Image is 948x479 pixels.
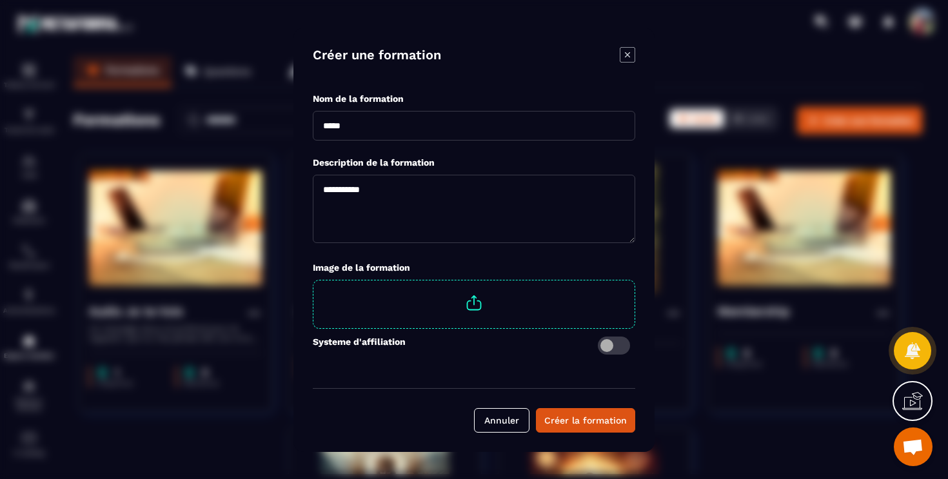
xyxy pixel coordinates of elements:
div: Créer la formation [544,414,627,427]
label: Systeme d'affiliation [313,337,406,355]
label: Description de la formation [313,157,435,168]
label: Nom de la formation [313,93,404,104]
a: Ouvrir le chat [894,427,933,466]
h4: Créer une formation [313,47,441,65]
button: Créer la formation [536,408,635,433]
button: Annuler [474,408,529,433]
label: Image de la formation [313,262,410,273]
